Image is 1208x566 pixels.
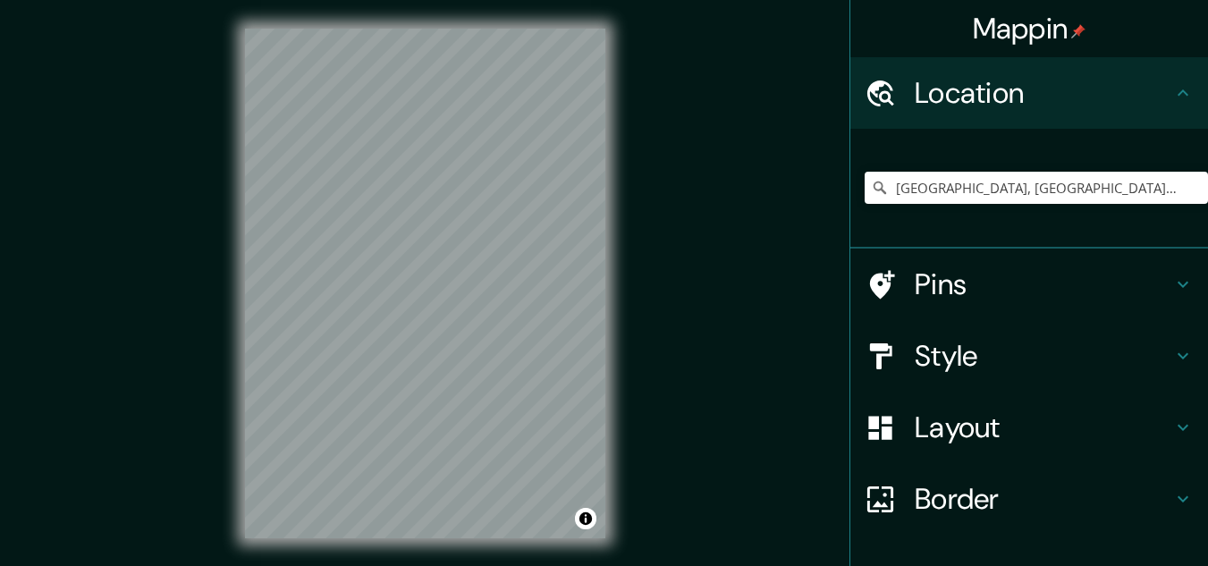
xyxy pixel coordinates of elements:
[575,508,596,529] button: Toggle attribution
[850,392,1208,463] div: Layout
[973,11,1086,46] h4: Mappin
[915,410,1172,445] h4: Layout
[1071,24,1086,38] img: pin-icon.png
[915,75,1172,111] h4: Location
[850,463,1208,535] div: Border
[865,172,1208,204] input: Pick your city or area
[850,320,1208,392] div: Style
[850,249,1208,320] div: Pins
[915,481,1172,517] h4: Border
[850,57,1208,129] div: Location
[245,29,605,538] canvas: Map
[915,338,1172,374] h4: Style
[915,266,1172,302] h4: Pins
